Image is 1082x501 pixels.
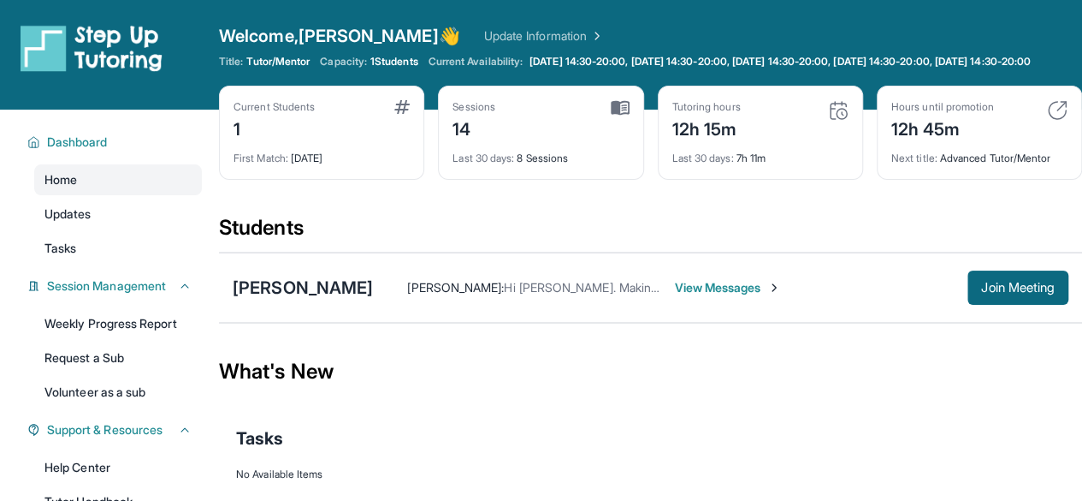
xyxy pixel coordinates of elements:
[40,277,192,295] button: Session Management
[407,280,504,295] span: [PERSON_NAME] :
[21,24,163,72] img: logo
[236,468,1065,481] div: No Available Items
[34,452,202,483] a: Help Center
[672,152,734,164] span: Last 30 days :
[219,55,243,69] span: Title:
[34,199,202,230] a: Updates
[967,271,1068,305] button: Join Meeting
[44,171,77,188] span: Home
[504,280,896,295] span: Hi [PERSON_NAME]. Making sure we're on [DATE] regular time - 6:15pm
[767,281,781,295] img: Chevron-Right
[484,27,604,45] a: Update Information
[429,55,523,69] span: Current Availability:
[674,279,781,296] span: View Messages
[828,100,848,121] img: card
[234,100,315,114] div: Current Students
[891,141,1067,165] div: Advanced Tutor/Mentor
[47,134,108,151] span: Dashboard
[44,206,92,223] span: Updates
[394,100,410,114] img: card
[34,233,202,264] a: Tasks
[234,141,410,165] div: [DATE]
[34,377,202,408] a: Volunteer as a sub
[320,55,367,69] span: Capacity:
[47,421,163,438] span: Support & Resources
[529,55,1031,69] span: [DATE] 14:30-20:00, [DATE] 14:30-20:00, [DATE] 14:30-20:00, [DATE] 14:30-20:00, [DATE] 14:30-20:00
[891,114,994,141] div: 12h 45m
[47,277,166,295] span: Session Management
[672,100,741,114] div: Tutoring hours
[891,100,994,114] div: Hours until promotion
[452,100,495,114] div: Sessions
[1047,100,1067,121] img: card
[233,276,373,300] div: [PERSON_NAME]
[672,114,741,141] div: 12h 15m
[526,55,1034,69] a: [DATE] 14:30-20:00, [DATE] 14:30-20:00, [DATE] 14:30-20:00, [DATE] 14:30-20:00, [DATE] 14:30-20:00
[234,152,288,164] span: First Match :
[40,421,192,438] button: Support & Resources
[34,308,202,339] a: Weekly Progress Report
[44,240,76,257] span: Tasks
[672,141,848,165] div: 7h 11m
[234,114,315,141] div: 1
[40,134,192,151] button: Dashboard
[246,55,310,69] span: Tutor/Mentor
[587,27,604,45] img: Chevron Right
[452,152,514,164] span: Last 30 days :
[34,164,202,195] a: Home
[219,214,1082,252] div: Students
[219,24,460,48] span: Welcome, [PERSON_NAME] 👋
[34,343,202,373] a: Request a Sub
[452,114,495,141] div: 14
[611,100,630,116] img: card
[370,55,418,69] span: 1 Students
[981,283,1055,293] span: Join Meeting
[219,334,1082,409] div: What's New
[452,141,629,165] div: 8 Sessions
[236,426,283,450] span: Tasks
[891,152,937,164] span: Next title :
